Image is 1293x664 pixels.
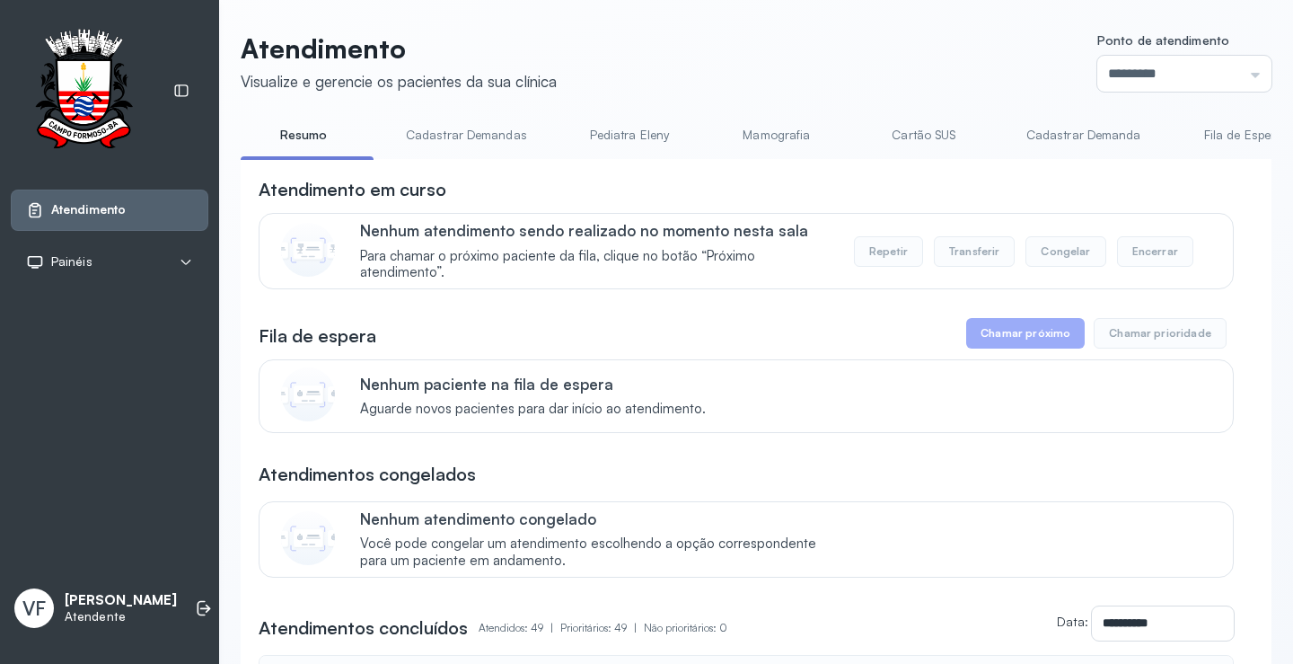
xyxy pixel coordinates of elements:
a: Cartão SUS [861,120,987,150]
button: Transferir [934,236,1016,267]
span: Painéis [51,254,92,270]
h3: Atendimento em curso [259,177,446,202]
p: Nenhum paciente na fila de espera [360,375,706,394]
span: | [634,621,637,634]
img: Logotipo do estabelecimento [19,29,148,154]
label: Data: [1057,614,1088,629]
p: [PERSON_NAME] [65,592,177,609]
a: Pediatra Eleny [567,120,692,150]
img: Imagem de CalloutCard [281,511,335,565]
p: Atendidos: 49 [479,615,560,641]
img: Imagem de CalloutCard [281,367,335,421]
p: Atendimento [241,32,557,65]
div: Visualize e gerencie os pacientes da sua clínica [241,72,557,91]
button: Congelar [1025,236,1105,267]
h3: Atendimentos congelados [259,462,476,487]
p: Nenhum atendimento sendo realizado no momento nesta sala [360,221,835,240]
p: Nenhum atendimento congelado [360,509,835,528]
button: Repetir [854,236,923,267]
button: Chamar próximo [966,318,1085,349]
span: | [550,621,553,634]
p: Atendente [65,609,177,624]
img: Imagem de CalloutCard [281,223,335,277]
span: Você pode congelar um atendimento escolhendo a opção correspondente para um paciente em andamento. [360,536,835,570]
h3: Atendimentos concluídos [259,615,468,641]
span: Atendimento [51,202,126,217]
button: Chamar prioridade [1094,318,1227,349]
a: Resumo [241,120,366,150]
a: Cadastrar Demanda [1008,120,1159,150]
p: Prioritários: 49 [560,615,644,641]
p: Não prioritários: 0 [644,615,727,641]
a: Atendimento [26,201,193,219]
button: Encerrar [1117,236,1193,267]
span: Aguarde novos pacientes para dar início ao atendimento. [360,401,706,418]
span: Ponto de atendimento [1097,32,1229,48]
span: Para chamar o próximo paciente da fila, clique no botão “Próximo atendimento”. [360,248,835,282]
a: Mamografia [714,120,840,150]
h3: Fila de espera [259,323,376,349]
a: Cadastrar Demandas [388,120,545,150]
